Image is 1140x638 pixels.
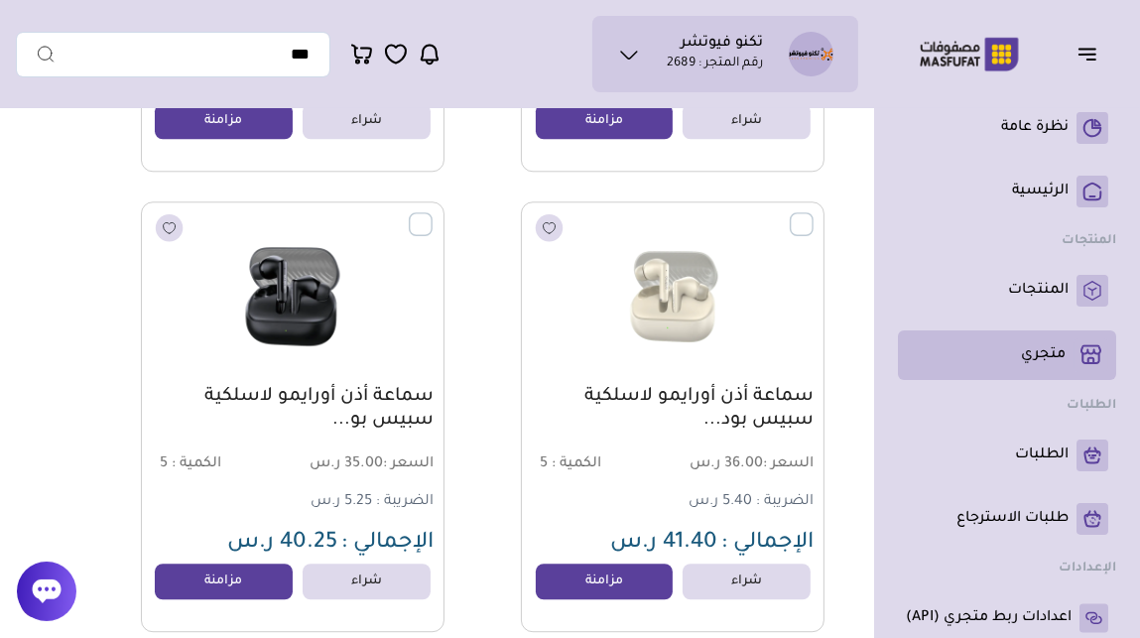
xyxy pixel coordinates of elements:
[789,32,833,76] img: تكنو فيوتشر
[376,494,434,510] span: الضريبة :
[1008,281,1069,301] p: المنتجات
[906,338,1108,372] a: متجري
[1015,446,1069,465] p: الطلبات
[906,440,1108,471] a: الطلبات
[756,494,814,510] span: الضريبة :
[683,564,811,599] a: شراء
[311,494,372,510] span: 5.25 ر.س
[383,456,434,472] span: السعر :
[675,455,814,474] span: 36.00 ر.س
[1062,234,1116,248] strong: المنتجات
[721,532,814,556] span: الإجمالي :
[160,456,168,472] span: 5
[610,532,717,556] span: 41.40 ر.س
[172,456,221,472] span: الكمية :
[532,385,814,433] a: سماعة أذن أورايمو لاسلكية سبيس بود...
[303,564,431,599] a: شراء
[155,103,293,139] a: مزامنة
[341,532,434,556] span: الإجمالي :
[906,112,1108,144] a: نظرة عامة
[906,602,1108,634] a: اعدادات ربط متجري (API)
[906,608,1072,628] p: اعدادات ربط متجري (API)
[956,509,1069,529] p: طلبات الاسترجاع
[536,103,674,139] a: مزامنة
[295,455,434,474] span: 35.00 ر.س
[1001,118,1069,138] p: نظرة عامة
[227,532,337,556] span: 40.25 ر.س
[533,212,813,379] img: 2025-09-11-68c2c81cdc38c.png
[906,176,1108,207] a: الرئيسية
[540,456,548,472] span: 5
[552,456,601,472] span: الكمية :
[1059,562,1116,575] strong: الإعدادات
[906,503,1108,535] a: طلبات الاسترجاع
[1021,345,1066,365] p: متجري
[303,103,431,139] a: شراء
[689,494,752,510] span: 5.40 ر.س
[536,564,674,599] a: مزامنة
[681,35,763,55] h1: تكنو فيوتشر
[155,564,293,599] a: مزامنة
[1067,399,1116,413] strong: الطلبات
[1012,182,1069,201] p: الرئيسية
[906,35,1033,73] img: Logo
[906,275,1108,307] a: المنتجات
[152,385,434,433] a: سماعة أذن أورايمو لاسلكية سبيس بو...
[667,55,763,74] p: رقم المتجر : 2689
[763,456,814,472] span: السعر :
[153,212,433,379] img: 2025-09-11-68c2dc15f3def.png
[683,103,811,139] a: شراء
